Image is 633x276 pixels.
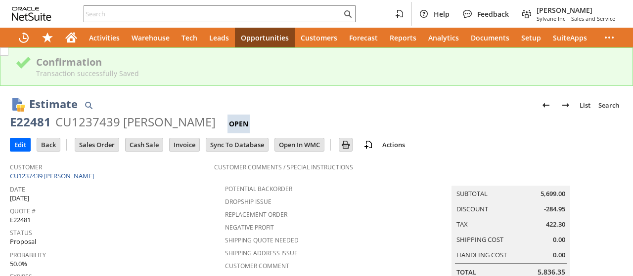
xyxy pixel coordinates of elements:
div: Confirmation [36,55,618,69]
img: add-record.svg [362,139,374,151]
a: Forecast [343,28,384,47]
span: 0.00 [553,235,565,244]
span: Help [434,9,450,19]
a: Potential Backorder [225,185,292,193]
a: Analytics [422,28,465,47]
img: Previous [540,99,552,111]
span: Feedback [477,9,509,19]
a: Customers [295,28,343,47]
div: Open [227,115,250,133]
img: Next [560,99,572,111]
span: Opportunities [241,33,289,42]
svg: Shortcuts [42,32,53,43]
span: 50.0% [10,259,27,269]
span: [DATE] [10,194,29,203]
div: CU1237439 [PERSON_NAME] [55,114,216,130]
input: Invoice [170,138,199,151]
span: Warehouse [132,33,170,42]
a: Reports [384,28,422,47]
a: Setup [515,28,547,47]
span: 422.30 [546,220,565,229]
a: Negative Profit [225,223,274,232]
a: Subtotal [456,189,488,198]
a: Documents [465,28,515,47]
img: Print [340,139,352,151]
a: Search [594,97,623,113]
a: List [576,97,594,113]
a: Discount [456,204,488,213]
span: Documents [471,33,509,42]
span: SuiteApps [553,33,587,42]
span: Activities [89,33,120,42]
span: Proposal [10,237,36,246]
span: Customers [301,33,337,42]
a: Warehouse [126,28,176,47]
span: Analytics [428,33,459,42]
span: Forecast [349,33,378,42]
a: Shipping Cost [456,235,503,244]
a: Probability [10,251,46,259]
input: Edit [10,138,30,151]
caption: Summary [452,170,570,186]
a: Customer Comments / Special Instructions [214,163,353,171]
a: CU1237439 [PERSON_NAME] [10,171,96,180]
span: -284.95 [544,204,565,214]
input: Sales Order [75,138,119,151]
span: [PERSON_NAME] [537,5,615,15]
span: - [567,15,569,22]
svg: Recent Records [18,32,30,43]
a: Status [10,229,32,237]
div: Shortcuts [36,28,59,47]
a: Dropship Issue [225,197,271,206]
a: Handling Cost [456,250,507,259]
span: E22481 [10,215,31,225]
span: Tech [181,33,197,42]
svg: Search [342,8,354,20]
svg: logo [12,7,51,21]
a: Shipping Quote Needed [225,236,299,244]
a: Replacement Order [225,210,287,219]
svg: Home [65,32,77,43]
input: Sync To Database [206,138,268,151]
a: Tax [456,220,468,229]
a: Actions [378,140,409,149]
input: Open In WMC [275,138,324,151]
div: Transaction successfully Saved [36,69,618,78]
img: Quick Find [83,99,94,111]
a: Quote # [10,207,36,215]
a: SuiteApps [547,28,593,47]
span: Sylvane Inc [537,15,565,22]
input: Back [37,138,60,151]
span: Sales and Service [571,15,615,22]
span: Setup [521,33,541,42]
input: Cash Sale [126,138,163,151]
a: Customer [10,163,42,171]
span: 5,699.00 [541,189,565,198]
a: Leads [203,28,235,47]
span: Reports [390,33,416,42]
a: Home [59,28,83,47]
a: Recent Records [12,28,36,47]
a: Tech [176,28,203,47]
a: Activities [83,28,126,47]
div: More menus [597,28,621,47]
a: Opportunities [235,28,295,47]
input: Search [84,8,342,20]
a: Shipping Address Issue [225,249,298,257]
span: 0.00 [553,250,565,260]
h1: Estimate [29,96,78,112]
div: E22481 [10,114,51,130]
a: Customer Comment [225,262,289,270]
input: Print [339,138,352,151]
a: Date [10,185,25,194]
span: Leads [209,33,229,42]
